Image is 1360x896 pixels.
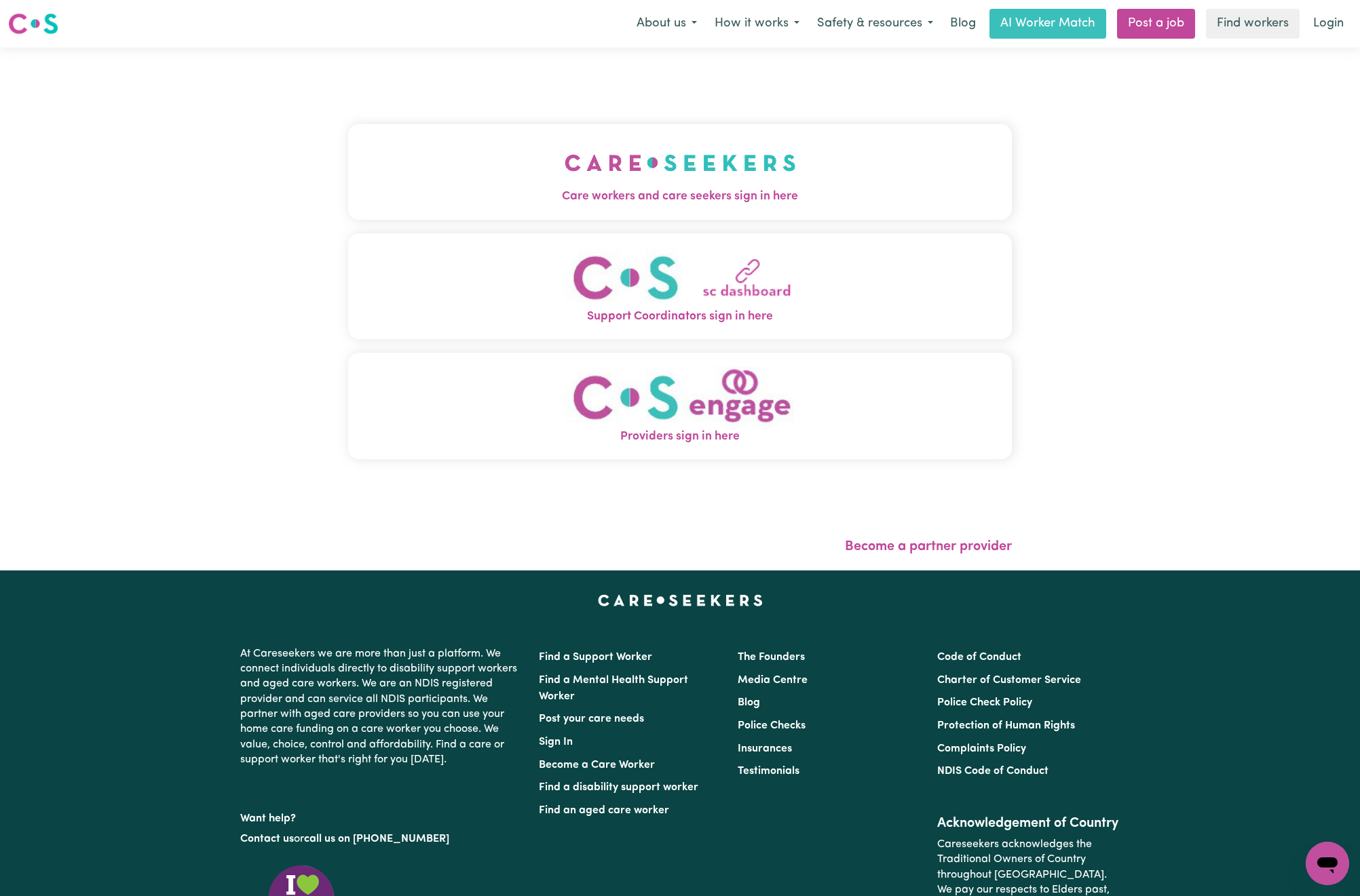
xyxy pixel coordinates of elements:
p: or [240,826,523,852]
a: Post your care needs [539,714,644,724]
a: Testimonials [738,766,799,777]
span: Care workers and care seekers sign in here [348,188,1012,206]
a: call us on [PHONE_NUMBER] [304,834,449,844]
a: Find an aged care worker [539,805,669,816]
a: Charter of Customer Service [937,675,1081,686]
a: Login [1305,9,1352,39]
button: About us [628,9,706,38]
iframe: Button to launch messaging window [1306,842,1349,885]
a: Become a Care Worker [539,760,655,771]
a: Careseekers home page [598,595,763,606]
button: How it works [706,9,808,38]
span: Providers sign in here [348,428,1012,446]
p: Want help? [240,806,523,826]
button: Support Coordinators sign in here [348,233,1012,340]
a: AI Worker Match [989,9,1106,39]
button: Providers sign in here [348,353,1012,459]
a: Media Centre [738,675,808,686]
h2: Acknowledgement of Country [937,815,1120,832]
a: Find workers [1206,9,1300,39]
img: Careseekers logo [8,12,58,36]
a: Police Check Policy [937,697,1032,708]
button: Care workers and care seekers sign in here [348,124,1012,219]
a: NDIS Code of Conduct [937,766,1049,777]
a: Insurances [738,743,792,754]
button: Safety & resources [808,9,942,38]
a: Protection of Human Rights [937,720,1075,731]
a: Complaints Policy [937,743,1026,754]
a: Code of Conduct [937,652,1021,663]
a: Contact us [240,834,294,844]
a: Become a partner provider [845,540,1012,553]
a: Sign In [539,737,573,747]
a: Find a disability support worker [539,782,698,793]
a: Post a job [1117,9,1195,39]
a: Police Checks [738,720,806,731]
a: Blog [942,9,984,39]
p: At Careseekers we are more than just a platform. We connect individuals directly to disability su... [240,641,523,773]
a: Blog [738,697,760,708]
a: Careseekers logo [8,8,58,39]
a: Find a Support Worker [539,652,652,663]
a: The Founders [738,652,805,663]
span: Support Coordinators sign in here [348,308,1012,326]
a: Find a Mental Health Support Worker [539,675,688,702]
